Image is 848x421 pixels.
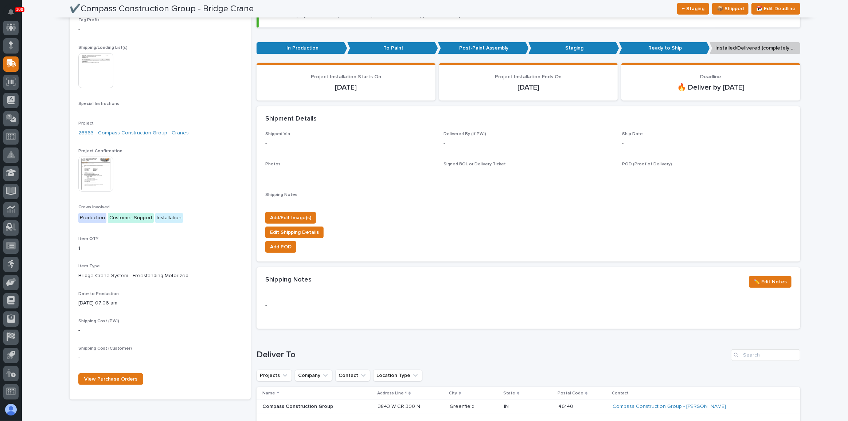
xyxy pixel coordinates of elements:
[78,292,119,296] span: Date to Production
[754,278,787,286] span: ✏️ Edit Notes
[70,4,254,14] h2: ✔️Compass Construction Group - Bridge Crane
[619,42,710,54] p: Ready to Ship
[443,140,613,147] p: -
[612,389,629,397] p: Contact
[78,149,122,153] span: Project Confirmation
[78,102,119,106] span: Special Instructions
[265,276,312,284] h2: Shipping Notes
[378,404,444,410] p: 3843 W CR 300 N
[717,4,744,13] span: 📦 Shipped
[495,74,562,79] span: Project Installation Ends On
[78,129,189,137] a: 26363 - Compass Construction Group - Cranes
[270,213,311,222] span: Add/Edit Image(s)
[335,370,370,381] button: Contact
[78,26,242,34] p: -
[443,132,486,136] span: Delivered By (if PWI)
[262,389,275,397] p: Name
[710,42,800,54] p: Installed/Delivered (completely done)
[257,400,800,413] tr: Compass Construction Group3843 W CR 300 NGreenfieldGreenfield ININ 4614046140 Compass Constructio...
[270,228,319,237] span: Edit Shipping Details
[78,354,242,362] p: -
[622,140,792,147] p: -
[448,83,609,92] p: [DATE]
[257,350,728,360] h1: Deliver To
[449,389,457,397] p: City
[677,3,709,15] button: ← Staging
[155,213,183,223] div: Installation
[265,162,281,166] span: Photos
[78,299,242,307] p: [DATE] 07:06 am
[265,227,324,238] button: Edit Shipping Details
[78,213,106,223] div: Production
[504,402,510,410] p: IN
[438,42,529,54] p: Post-Paint Assembly
[265,170,435,178] p: -
[700,74,722,79] span: Deadline
[265,193,297,197] span: Shipping Notes
[78,245,242,252] p: 1
[265,302,435,309] p: -
[78,46,128,50] span: Shipping/Loading List(s)
[450,402,476,410] p: Greenfield
[78,272,242,280] p: Bridge Crane System - Freestanding Motorized
[613,404,726,410] a: Compass Construction Group - [PERSON_NAME]
[78,327,242,334] p: -
[682,4,704,13] span: ← Staging
[78,373,143,385] a: View Purchase Orders
[265,83,427,92] p: [DATE]
[311,74,381,79] span: Project Installation Starts On
[756,4,796,13] span: 📆 Edit Deadline
[373,370,422,381] button: Location Type
[265,212,316,224] button: Add/Edit Image(s)
[622,170,792,178] p: -
[503,389,515,397] p: State
[3,402,19,417] button: users-avatar
[751,3,800,15] button: 📆 Edit Deadline
[262,404,372,410] p: Compass Construction Group
[377,389,407,397] p: Address Line 1
[257,370,292,381] button: Projects
[78,264,100,268] span: Item Type
[265,115,317,123] h2: Shipment Details
[295,370,332,381] button: Company
[78,237,98,241] span: Item QTY
[558,402,575,410] p: 46140
[3,4,19,20] button: Notifications
[257,42,347,54] p: In Production
[78,18,99,22] span: Tag Prefix
[265,132,290,136] span: Shipped Via
[270,243,292,251] span: Add POD
[622,132,643,136] span: Ship Date
[731,349,800,361] input: Search
[443,162,506,166] span: Signed BOL or Delivery Ticket
[9,9,19,20] div: Notifications100
[528,42,619,54] p: Staging
[16,7,23,12] p: 100
[78,205,110,209] span: Crews Involved
[622,162,672,166] span: POD (Proof of Delivery)
[265,140,435,147] p: -
[630,83,792,92] p: 🔥 Deliver by [DATE]
[558,389,583,397] p: Postal Code
[78,346,132,351] span: Shipping Cost (Customer)
[712,3,749,15] button: 📦 Shipped
[443,170,613,178] p: -
[78,121,94,126] span: Project
[78,319,119,323] span: Shipping Cost (PWI)
[84,377,137,382] span: View Purchase Orders
[265,241,296,253] button: Add POD
[347,42,438,54] p: To Paint
[749,276,792,288] button: ✏️ Edit Notes
[108,213,154,223] div: Customer Support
